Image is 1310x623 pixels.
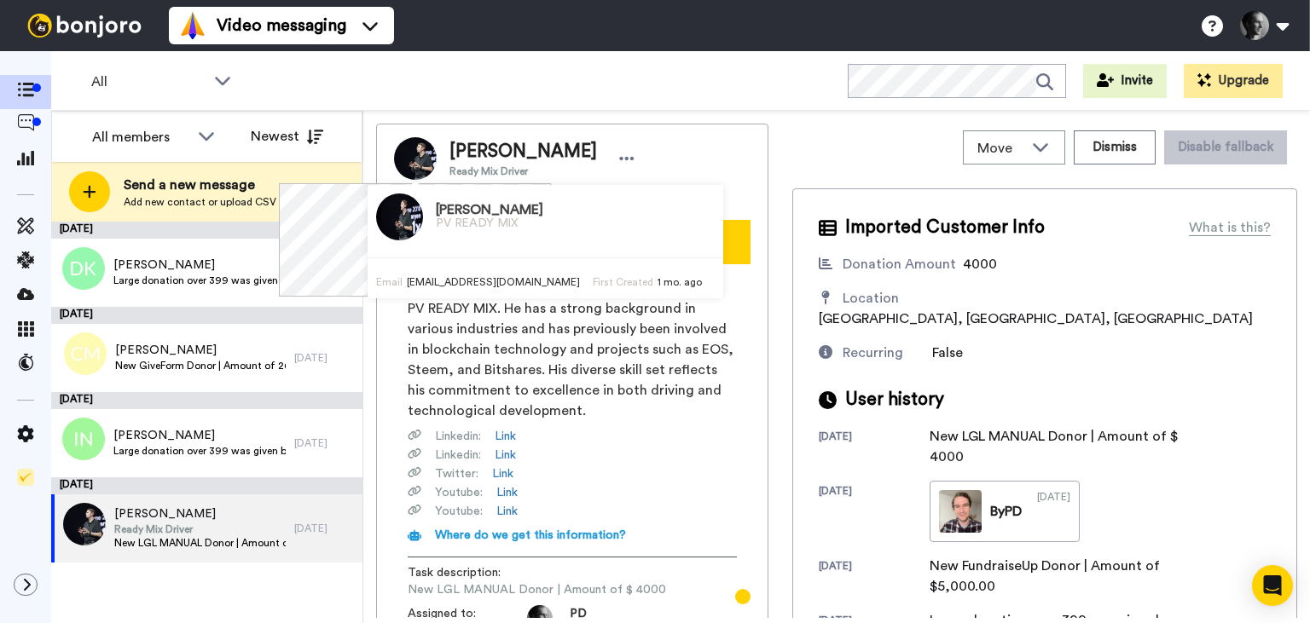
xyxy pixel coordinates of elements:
button: Newest [238,119,336,153]
span: New LGL MANUAL Donor | Amount of $ 4000 [408,581,666,598]
span: User history [845,387,944,412]
h3: [PERSON_NAME] [436,203,543,218]
button: Dismiss [1074,130,1156,164]
span: 4000 [963,257,997,271]
div: By PD [990,501,1022,522]
img: dk.png [62,247,105,290]
span: Send a new message [124,175,276,195]
span: Ready Mix Driver [114,522,286,536]
span: [PERSON_NAME] [114,505,286,522]
span: Task description : [408,564,527,581]
span: Large donation over 399 was given by user as once-off [113,444,286,458]
img: cm.png [64,332,107,375]
img: Checklist.svg [17,469,34,486]
span: Imported Customer Info [845,215,1045,240]
div: [DATE] [51,222,362,239]
div: [DATE] [819,559,930,597]
span: 1 mo. ago [658,277,702,287]
span: Add new contact or upload CSV [124,195,276,209]
div: [DATE] [294,436,354,450]
div: [DATE] [819,484,930,542]
span: Video messaging [217,14,346,37]
a: Link [495,428,516,445]
img: a34cc1d2-aceb-49d6-9004-2c6ec42c0569-thumb.jpg [939,490,982,533]
div: Donation Amount [843,254,956,274]
span: Youtube : [435,484,483,501]
span: False [932,346,963,360]
img: bj-logo-header-white.svg [20,14,148,37]
div: Tooltip anchor [735,589,751,604]
a: Link [492,465,513,482]
span: Twitter : [435,465,478,482]
div: Location [843,288,899,309]
span: Linkedin : [435,447,481,464]
span: All [91,72,206,92]
div: Recurring [843,343,903,363]
span: [GEOGRAPHIC_DATA], [GEOGRAPHIC_DATA], [GEOGRAPHIC_DATA] [819,312,1253,326]
span: [PERSON_NAME] [449,139,597,164]
button: Disable fallback [1164,130,1287,164]
span: Email [376,277,403,287]
img: 865a3e7a-b3cf-4a14-b8e6-b3d76035b422.jpg [63,503,106,545]
div: What is this? [1189,217,1271,238]
div: [DATE] [51,392,362,409]
span: Linkedin : [435,428,481,445]
div: [DATE] [1037,490,1070,533]
span: [PERSON_NAME] [113,257,286,274]
span: [PERSON_NAME] [113,427,286,444]
div: Open Intercom Messenger [1252,565,1293,606]
img: vm-color.svg [179,12,206,39]
span: Large donation over 399 was given by user as once-off [113,274,286,287]
div: [DATE] [819,430,930,467]
img: Image of Daniel Larimer [376,193,423,240]
a: Link [495,447,516,464]
span: First Created [593,277,653,287]
div: All members [92,127,189,147]
div: New LGL MANUAL Donor | Amount of $ 4000 [930,426,1203,467]
span: Ready Mix Driver [449,164,597,178]
span: [EMAIL_ADDRESS][DOMAIN_NAME] [407,277,580,287]
span: New LGL MANUAL Donor | Amount of $ 4000 [114,536,286,550]
button: Upgrade [1184,64,1283,98]
a: Link [496,484,518,501]
span: [PERSON_NAME] [115,342,286,359]
span: [PERSON_NAME] is currently a ready mix driver at PV READY MIX. He has a strong background in vari... [408,278,737,421]
span: Move [977,138,1023,159]
a: Link [496,503,518,520]
a: ByPD[DATE] [930,481,1080,542]
div: [DATE] [51,477,362,494]
span: Where do we get this information? [435,529,626,541]
div: New FundraiseUp Donor | Amount of $5,000.00 [930,556,1203,597]
div: [DATE] [294,522,354,535]
div: [DATE] [51,307,362,324]
img: Image of Daniel Larimer [394,137,437,180]
button: Invite [1083,64,1167,98]
img: in.png [62,418,105,460]
h5: PV READY MIX [436,217,543,230]
div: [DATE] [294,351,354,365]
span: Youtube : [435,503,483,520]
span: New GiveForm Donor | Amount of 26.26 [115,359,286,372]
